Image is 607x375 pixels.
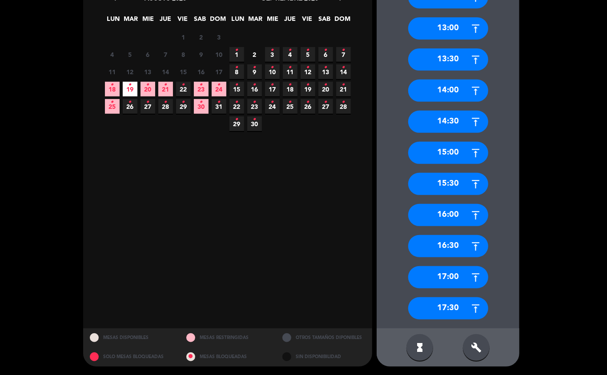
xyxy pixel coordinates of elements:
span: 21 [158,82,173,96]
i: • [253,60,256,75]
i: • [324,95,327,109]
i: • [200,78,203,92]
span: SAB [193,14,208,28]
i: • [324,60,327,75]
i: • [111,95,114,109]
span: VIE [176,14,190,28]
span: 4 [283,47,297,62]
i: • [146,78,149,92]
div: 17:30 [408,297,488,319]
i: • [129,78,132,92]
span: 29 [229,116,244,131]
i: • [342,95,345,109]
i: • [271,95,274,109]
span: 6 [141,47,155,62]
span: 29 [176,99,191,114]
div: 15:30 [408,173,488,195]
i: hourglass_full [414,342,425,353]
i: • [200,95,203,109]
span: 27 [141,99,155,114]
span: 4 [105,47,120,62]
div: SOLO MESAS BLOQUEADAS [83,347,180,367]
span: 25 [105,99,120,114]
span: 2 [247,47,262,62]
div: MESAS DISPONIBLES [83,328,180,347]
i: • [342,43,345,57]
i: • [146,95,149,109]
i: • [342,60,345,75]
i: • [235,43,238,57]
i: • [253,95,256,109]
i: • [253,112,256,127]
span: 18 [105,82,120,96]
span: 3 [212,30,226,44]
span: LUN [231,14,245,28]
span: 14 [336,64,351,79]
span: 13 [318,64,333,79]
span: JUE [158,14,173,28]
i: • [111,78,114,92]
i: • [289,78,292,92]
span: 3 [265,47,280,62]
div: SIN DISPONIBILIDAD [276,347,372,367]
span: 16 [247,82,262,96]
i: • [271,60,274,75]
span: 17 [265,82,280,96]
i: • [217,95,221,109]
span: 11 [105,64,120,79]
div: 15:00 [408,142,488,164]
span: 6 [318,47,333,62]
span: VIE [300,14,315,28]
span: 7 [336,47,351,62]
i: • [129,95,132,109]
span: 22 [229,99,244,114]
i: • [235,78,238,92]
i: • [324,78,327,92]
span: DOM [210,14,225,28]
i: • [289,60,292,75]
i: • [164,95,167,109]
span: 25 [283,99,297,114]
i: • [306,95,310,109]
i: • [289,43,292,57]
span: 12 [123,64,137,79]
i: • [342,78,345,92]
span: MAR [124,14,138,28]
span: 8 [176,47,191,62]
span: 18 [283,82,297,96]
span: 8 [229,64,244,79]
span: 15 [229,82,244,96]
i: • [271,43,274,57]
span: 19 [123,82,137,96]
div: 14:00 [408,80,488,102]
span: 27 [318,99,333,114]
i: • [235,112,238,127]
div: 16:00 [408,204,488,226]
div: 17:00 [408,266,488,288]
span: MIE [141,14,156,28]
span: JUE [283,14,297,28]
span: 31 [212,99,226,114]
span: 2 [194,30,209,44]
span: 30 [194,99,209,114]
span: 21 [336,82,351,96]
span: 20 [141,82,155,96]
span: 10 [212,47,226,62]
span: 5 [123,47,137,62]
i: • [306,78,310,92]
div: MESAS BLOQUEADAS [180,347,276,367]
span: 23 [247,99,262,114]
span: 24 [212,82,226,96]
div: 16:30 [408,235,488,257]
span: 1 [176,30,191,44]
span: 1 [229,47,244,62]
div: OTROS TAMAÑOS DIPONIBLES [276,328,372,347]
div: 14:30 [408,111,488,133]
span: 26 [123,99,137,114]
span: LUN [106,14,121,28]
span: 14 [158,64,173,79]
i: • [217,78,221,92]
i: build [471,342,482,353]
span: 22 [176,82,191,96]
span: 24 [265,99,280,114]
